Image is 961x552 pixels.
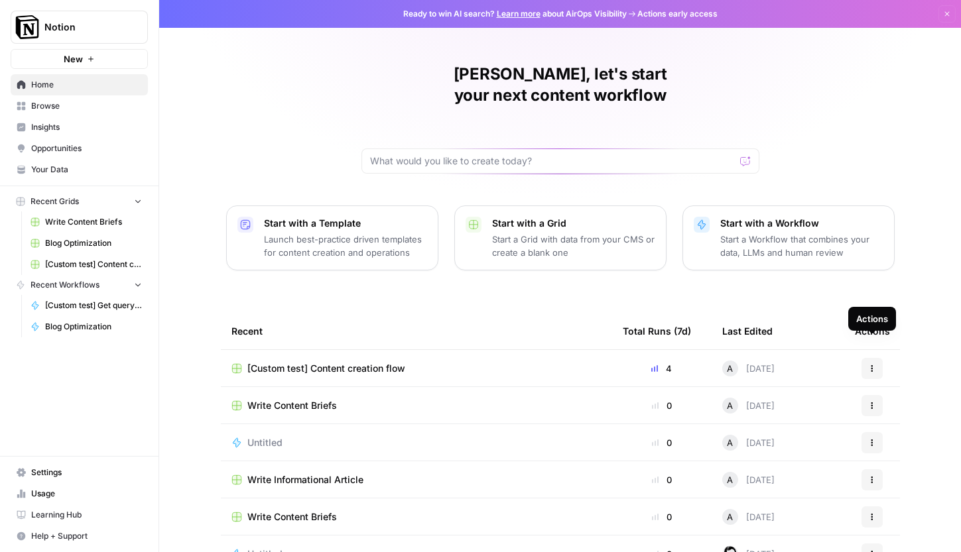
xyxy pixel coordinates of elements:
span: Recent Grids [31,195,79,207]
a: Write Informational Article [231,473,602,486]
a: Your Data [11,159,148,180]
button: Help + Support [11,525,148,547]
span: Help + Support [31,530,142,542]
a: Learn more [497,9,541,19]
p: Start with a Template [264,217,427,230]
div: [DATE] [722,472,775,488]
span: New [64,52,83,66]
button: New [11,49,148,69]
span: [Custom test] Content creation flow [247,362,405,375]
span: Usage [31,488,142,500]
span: Insights [31,121,142,133]
div: 0 [623,436,701,449]
span: Home [31,79,142,91]
button: Recent Workflows [11,275,148,295]
button: Workspace: Notion [11,11,148,44]
a: Blog Optimization [25,233,148,254]
div: Recent [231,313,602,349]
span: Write Informational Article [247,473,363,486]
p: Launch best-practice driven templates for content creation and operations [264,233,427,259]
div: 0 [623,399,701,412]
div: Last Edited [722,313,773,349]
span: Settings [31,467,142,478]
span: Actions early access [637,8,718,20]
div: [DATE] [722,398,775,414]
span: A [727,436,733,449]
p: Start a Grid with data from your CMS or create a blank one [492,233,655,259]
span: Write Content Briefs [247,510,337,524]
a: Insights [11,117,148,138]
div: [DATE] [722,509,775,525]
div: Actions [856,312,888,325]
span: Your Data [31,164,142,176]
p: Start a Workflow that combines your data, LLMs and human review [720,233,883,259]
span: [Custom test] Content creation flow [45,258,142,270]
div: 0 [623,473,701,486]
div: Total Runs (7d) [623,313,691,349]
button: Start with a WorkflowStart a Workflow that combines your data, LLMs and human review [682,205,895,270]
p: Start with a Workflow [720,217,883,230]
a: Untitled [231,436,602,449]
a: Write Content Briefs [231,399,602,412]
a: Learning Hub [11,504,148,525]
span: A [727,362,733,375]
a: Write Content Briefs [231,510,602,524]
span: Ready to win AI search? about AirOps Visibility [403,8,627,20]
a: Settings [11,462,148,483]
span: Untitled [247,436,283,449]
a: Browse [11,95,148,117]
span: Write Content Briefs [247,399,337,412]
span: A [727,473,733,486]
a: Usage [11,483,148,504]
span: Browse [31,100,142,112]
span: A [727,399,733,412]
img: Notion Logo [15,15,39,39]
div: 4 [623,362,701,375]
button: Recent Grids [11,192,148,211]
div: Actions [855,313,890,349]
a: Write Content Briefs [25,211,148,233]
a: Blog Optimization [25,316,148,337]
span: Recent Workflows [31,279,99,291]
h1: [PERSON_NAME], let's start your next content workflow [361,64,759,106]
span: Notion [44,21,125,34]
div: [DATE] [722,360,775,376]
span: Blog Optimization [45,321,142,333]
button: Start with a TemplateLaunch best-practice driven templates for content creation and operations [226,205,438,270]
a: Opportunities [11,138,148,159]
span: Write Content Briefs [45,216,142,228]
div: [DATE] [722,435,775,451]
a: [Custom test] Get query fanout from topic [25,295,148,316]
span: Blog Optimization [45,237,142,249]
span: Opportunities [31,142,142,154]
a: Home [11,74,148,95]
p: Start with a Grid [492,217,655,230]
div: 0 [623,510,701,524]
span: [Custom test] Get query fanout from topic [45,300,142,311]
span: A [727,510,733,524]
input: What would you like to create today? [370,154,735,168]
button: Start with a GridStart a Grid with data from your CMS or create a blank one [454,205,667,270]
span: Learning Hub [31,509,142,521]
a: [Custom test] Content creation flow [25,254,148,275]
a: [Custom test] Content creation flow [231,362,602,375]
